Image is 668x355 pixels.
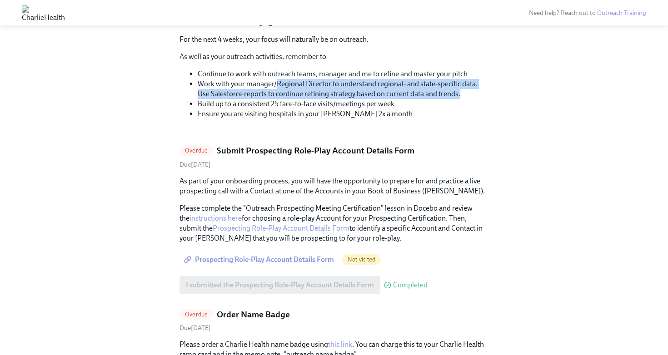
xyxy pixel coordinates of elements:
a: Prospecting Role-Play Account Details Form [213,224,349,232]
img: CharlieHealth [22,5,65,20]
a: this link [328,340,352,349]
a: Outreach Training [597,9,646,17]
span: Monday, September 1st 2025, 7:00 am [179,324,211,332]
a: OverdueSubmit Prospecting Role-Play Account Details FormDue[DATE] [179,145,489,169]
p: Please complete the "Outreach Prospecting Meeting Certification" lesson in Docebo and review the ... [179,203,489,243]
span: Prospecting Role-Play Account Details Form [186,255,334,264]
li: Build up to a consistent 25 face-to-face visits/meetings per week [198,99,489,109]
li: Continue to work with outreach teams, manager and me to refine and master your pitch [198,69,489,79]
span: Overdue [179,147,213,154]
li: Ensure you are visiting hospitals in your [PERSON_NAME] 2x a month [198,109,489,119]
span: Need help? Reach out to [529,9,646,17]
span: Overdue [179,311,213,318]
h5: Order Name Badge [217,309,290,320]
span: Completed [393,281,428,289]
a: Prospecting Role-Play Account Details Form [179,251,340,269]
span: Not visited [342,256,381,263]
p: As part of your onboarding process, you will have the opportunity to prepare for and practice a l... [179,176,489,196]
p: As well as your outreach activities, remember to [179,52,489,62]
p: For the next 4 weeks, your focus will naturally be on outreach. [179,35,489,44]
span: Wednesday, August 13th 2025, 7:00 am [179,161,211,168]
h5: Submit Prospecting Role-Play Account Details Form [217,145,414,157]
a: instructions here [189,214,242,222]
li: Work with your manager/Regional Director to understand regional- and state-specific data. Use Sal... [198,79,489,99]
a: OverdueOrder Name BadgeDue[DATE] [179,309,489,333]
